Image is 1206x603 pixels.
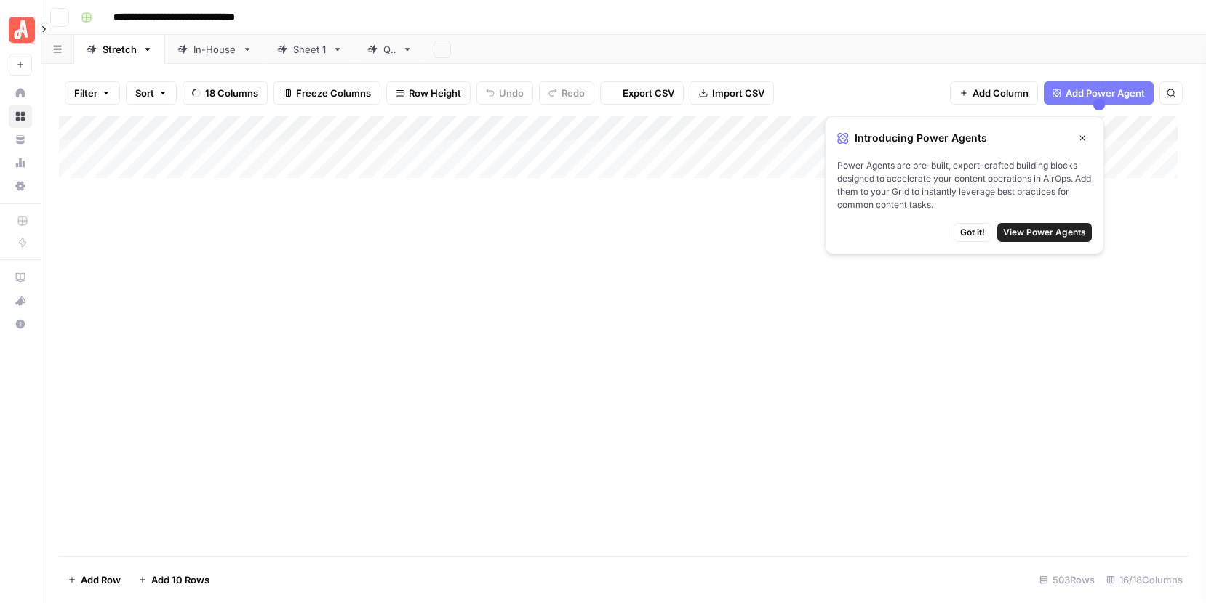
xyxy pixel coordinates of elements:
[1066,86,1145,100] span: Add Power Agent
[9,289,32,312] button: What's new?
[409,86,461,100] span: Row Height
[205,86,258,100] span: 18 Columns
[135,86,154,100] span: Sort
[74,86,97,100] span: Filter
[837,129,1092,147] div: Introducing Power Agents
[65,81,120,105] button: Filter
[960,226,985,239] span: Got it!
[193,42,236,57] div: In-House
[1044,81,1154,105] button: Add Power Agent
[690,81,774,105] button: Import CSV
[165,35,265,64] a: In-House
[1101,568,1189,591] div: 16/18 Columns
[296,86,371,100] span: Freeze Columns
[623,86,674,100] span: Export CSV
[1034,568,1101,591] div: 503 Rows
[1003,226,1086,239] span: View Power Agents
[129,568,218,591] button: Add 10 Rows
[265,35,355,64] a: Sheet 1
[383,42,396,57] div: QA
[973,86,1029,100] span: Add Column
[183,81,268,105] button: 18 Columns
[126,81,177,105] button: Sort
[103,42,137,57] div: Stretch
[81,572,121,587] span: Add Row
[74,35,165,64] a: Stretch
[9,81,32,105] a: Home
[499,86,524,100] span: Undo
[562,86,585,100] span: Redo
[9,128,32,151] a: Your Data
[293,42,327,57] div: Sheet 1
[355,35,425,64] a: QA
[9,12,32,48] button: Workspace: Angi
[9,290,31,312] div: What's new?
[954,223,991,242] button: Got it!
[273,81,380,105] button: Freeze Columns
[837,159,1092,211] span: Power Agents are pre-built, expert-crafted building blocks designed to accelerate your content op...
[9,174,32,198] a: Settings
[9,105,32,128] a: Browse
[386,81,471,105] button: Row Height
[151,572,209,587] span: Add 10 Rows
[9,151,32,174] a: Usage
[600,81,684,105] button: Export CSV
[997,223,1092,242] button: View Power Agents
[9,312,32,336] button: Help + Support
[712,86,764,100] span: Import CSV
[950,81,1038,105] button: Add Column
[9,266,32,289] a: AirOps Academy
[59,568,129,591] button: Add Row
[476,81,533,105] button: Undo
[539,81,594,105] button: Redo
[9,17,35,43] img: Angi Logo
